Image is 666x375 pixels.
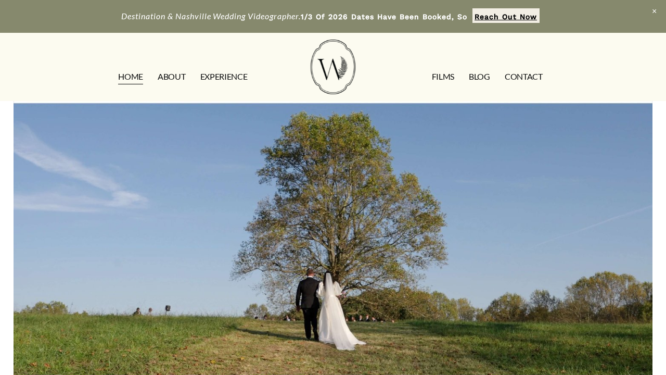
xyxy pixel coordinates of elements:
[469,68,490,85] a: Blog
[505,68,543,85] a: CONTACT
[158,68,185,85] a: ABOUT
[200,68,248,85] a: EXPERIENCE
[472,8,540,23] a: Reach Out Now
[432,68,454,85] a: FILMS
[311,40,355,94] img: Wild Fern Weddings
[475,12,537,21] strong: Reach Out Now
[118,68,143,85] a: HOME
